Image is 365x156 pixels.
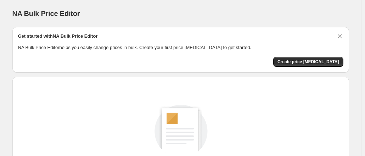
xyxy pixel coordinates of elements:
button: Dismiss card [336,33,343,40]
span: Create price [MEDICAL_DATA] [277,59,339,65]
p: NA Bulk Price Editor helps you easily change prices in bulk. Create your first price [MEDICAL_DAT... [18,44,343,51]
span: NA Bulk Price Editor [12,10,80,17]
h2: Get started with NA Bulk Price Editor [18,33,98,40]
button: Create price change job [273,57,343,67]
